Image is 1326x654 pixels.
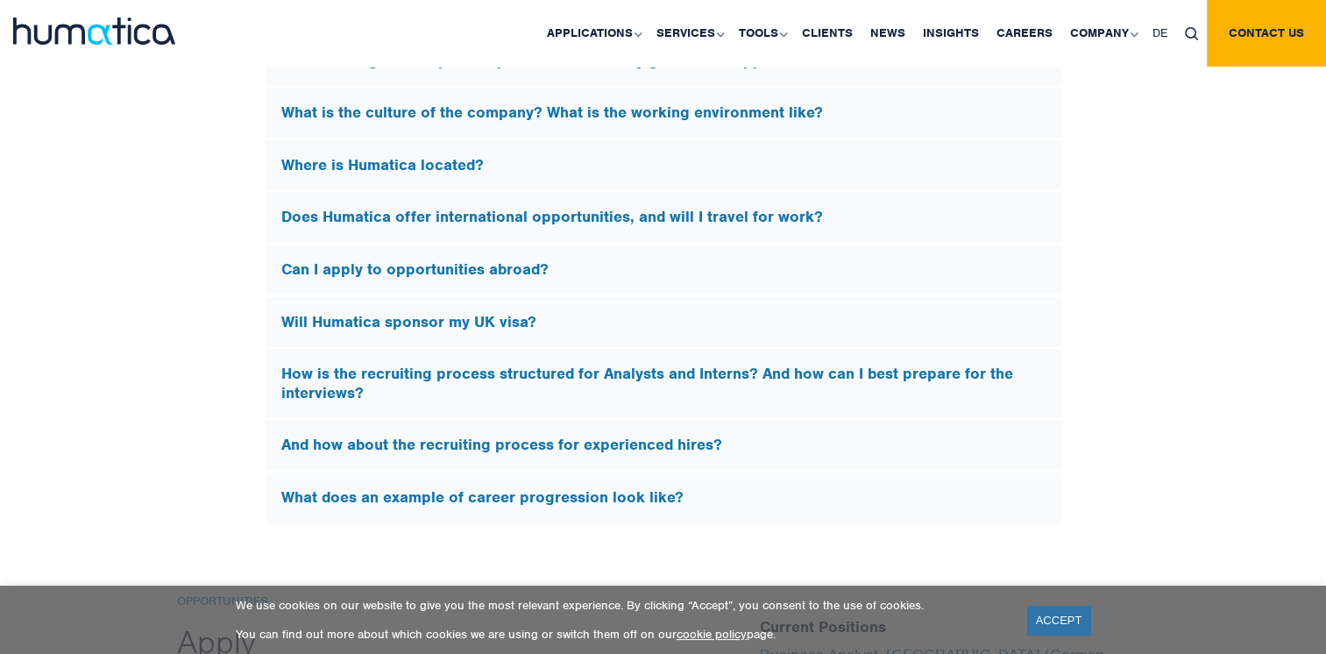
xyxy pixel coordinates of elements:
[677,627,747,642] a: cookie policy
[281,488,1046,508] h5: What does an example of career progression look like?
[281,436,1046,455] h5: And how about the recruiting process for experienced hires?
[236,598,1005,613] p: We use cookies on our website to give you the most relevant experience. By clicking “Accept”, you...
[281,365,1046,402] h5: How is the recruiting process structured for Analysts and Interns? And how can I best prepare for...
[281,313,1046,332] h5: Will Humatica sponsor my UK visa?
[13,18,175,45] img: logo
[236,627,1005,642] p: You can find out more about which cookies we are using or switch them off on our page.
[281,156,1046,175] h5: Where is Humatica located?
[281,103,1046,123] h5: What is the culture of the company? What is the working environment like?
[1027,606,1091,635] a: ACCEPT
[281,208,1046,227] h5: Does Humatica offer international opportunities, and will I travel for work?
[281,260,1046,280] h5: Can I apply to opportunities abroad?
[1152,25,1167,40] span: DE
[1185,27,1198,40] img: search_icon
